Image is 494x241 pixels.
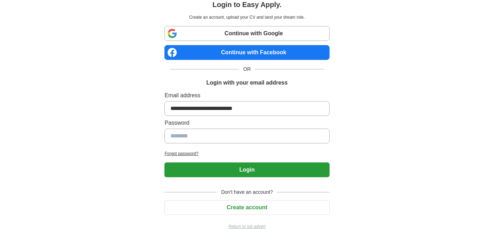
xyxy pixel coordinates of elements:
a: Forgot password? [164,150,329,157]
span: Don't have an account? [217,189,277,196]
label: Password [164,119,329,127]
button: Login [164,162,329,177]
label: Email address [164,91,329,100]
a: Continue with Facebook [164,45,329,60]
a: Continue with Google [164,26,329,41]
button: Create account [164,200,329,215]
p: Create an account, upload your CV and land your dream role. [166,14,328,20]
h1: Login with your email address [206,79,288,87]
span: OR [239,66,255,73]
a: Create account [164,204,329,210]
a: Return to job advert [164,223,329,230]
